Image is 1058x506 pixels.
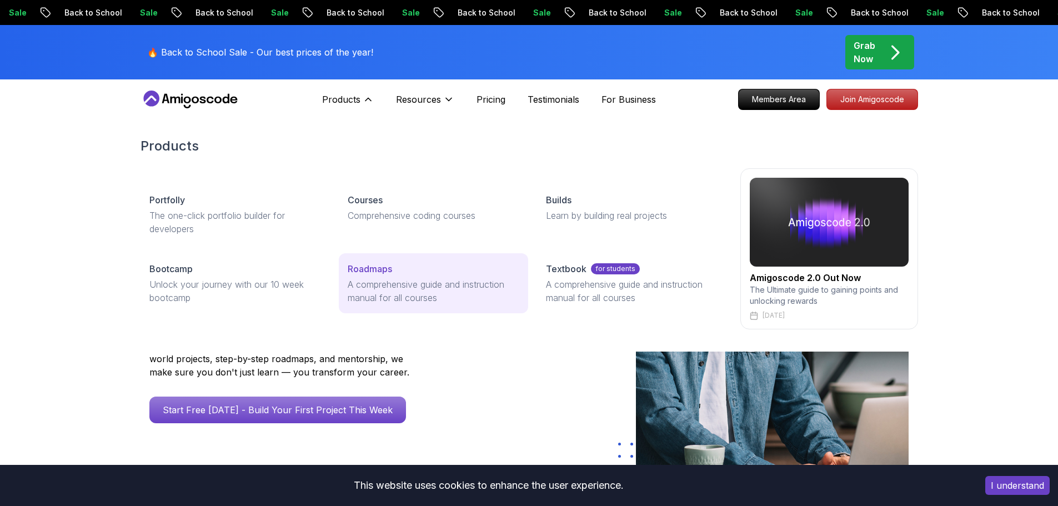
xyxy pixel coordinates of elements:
[601,93,656,106] a: For Business
[518,7,594,18] p: Back to School
[348,193,383,207] p: Courses
[200,7,236,18] p: Sale
[149,262,193,275] p: Bootcamp
[125,7,200,18] p: Back to School
[339,253,528,313] a: RoadmapsA comprehensive guide and instruction manual for all courses
[780,7,856,18] p: Back to School
[537,253,726,313] a: Textbookfor studentsA comprehensive guide and instruction manual for all courses
[396,93,441,106] p: Resources
[594,7,629,18] p: Sale
[387,7,463,18] p: Back to School
[147,46,373,59] p: 🔥 Back to School Sale - Our best prices of the year!
[149,278,321,304] p: Unlock your journey with our 10 week bootcamp
[826,89,918,110] a: Join Amigoscode
[750,284,909,307] p: The Ultimate guide to gaining points and unlocking rewards
[750,271,909,284] h2: Amigoscode 2.0 Out Now
[739,89,819,109] p: Members Area
[649,7,725,18] p: Back to School
[827,89,917,109] p: Join Amigoscode
[8,473,969,498] div: This website uses cookies to enhance the user experience.
[149,209,321,236] p: The one-click portfolio builder for developers
[322,93,374,115] button: Products
[763,311,785,320] p: [DATE]
[987,7,1022,18] p: Sale
[537,184,726,231] a: BuildsLearn by building real projects
[141,253,330,313] a: BootcampUnlock your journey with our 10 week bootcamp
[985,476,1050,495] button: Accept cookies
[738,89,820,110] a: Members Area
[141,137,918,155] h2: Products
[477,93,505,106] a: Pricing
[141,184,330,244] a: PortfollyThe one-click portfolio builder for developers
[740,168,918,329] a: amigoscode 2.0Amigoscode 2.0 Out NowThe Ultimate guide to gaining points and unlocking rewards[DATE]
[348,262,392,275] p: Roadmaps
[69,7,105,18] p: Sale
[546,278,718,304] p: A comprehensive guide and instruction manual for all courses
[149,325,416,379] p: Amigoscode has helped thousands of developers land roles at Amazon, Starling Bank, Mercado Livre,...
[546,193,571,207] p: Builds
[528,93,579,106] a: Testimonials
[322,93,360,106] p: Products
[463,7,498,18] p: Sale
[396,93,454,115] button: Resources
[856,7,891,18] p: Sale
[149,397,406,423] a: Start Free [DATE] - Build Your First Project This Week
[546,209,718,222] p: Learn by building real projects
[725,7,760,18] p: Sale
[256,7,332,18] p: Back to School
[591,263,640,274] p: for students
[348,209,519,222] p: Comprehensive coding courses
[750,178,909,267] img: amigoscode 2.0
[348,278,519,304] p: A comprehensive guide and instruction manual for all courses
[339,184,528,231] a: CoursesComprehensive coding courses
[854,39,875,66] p: Grab Now
[546,262,586,275] p: Textbook
[911,7,987,18] p: Back to School
[149,193,185,207] p: Portfolly
[332,7,367,18] p: Sale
